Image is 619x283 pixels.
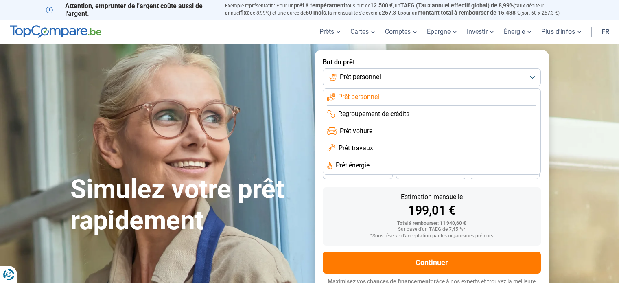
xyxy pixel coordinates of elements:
[240,9,250,16] span: fixe
[329,233,534,239] div: *Sous réserve d'acceptation par les organismes prêteurs
[294,2,346,9] span: prêt à tempérament
[340,72,381,81] span: Prêt personnel
[329,227,534,233] div: Sur base d'un TAEG de 7,45 %*
[496,171,514,176] span: 24 mois
[70,174,305,237] h1: Simulez votre prêt rapidement
[462,20,499,44] a: Investir
[380,20,422,44] a: Comptes
[46,2,215,18] p: Attention, emprunter de l'argent coûte aussi de l'argent.
[422,171,440,176] span: 30 mois
[536,20,586,44] a: Plus d'infos
[339,144,373,153] span: Prêt travaux
[10,25,101,38] img: TopCompare
[370,2,393,9] span: 12.500 €
[338,110,409,118] span: Regroupement de crédits
[597,20,614,44] a: fr
[418,9,520,16] span: montant total à rembourser de 15.438 €
[499,20,536,44] a: Énergie
[336,161,370,170] span: Prêt énergie
[329,221,534,226] div: Total à rembourser: 11 940,60 €
[315,20,346,44] a: Prêts
[422,20,462,44] a: Épargne
[346,20,380,44] a: Cartes
[323,68,541,86] button: Prêt personnel
[329,204,534,217] div: 199,01 €
[323,58,541,66] label: But du prêt
[323,252,541,274] button: Continuer
[340,127,372,136] span: Prêt voiture
[225,2,573,17] p: Exemple représentatif : Pour un tous but de , un (taux débiteur annuel de 8,99%) et une durée de ...
[349,171,367,176] span: 36 mois
[400,2,514,9] span: TAEG (Taux annuel effectif global) de 8,99%
[329,194,534,200] div: Estimation mensuelle
[306,9,326,16] span: 60 mois
[338,92,379,101] span: Prêt personnel
[382,9,400,16] span: 257,3 €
